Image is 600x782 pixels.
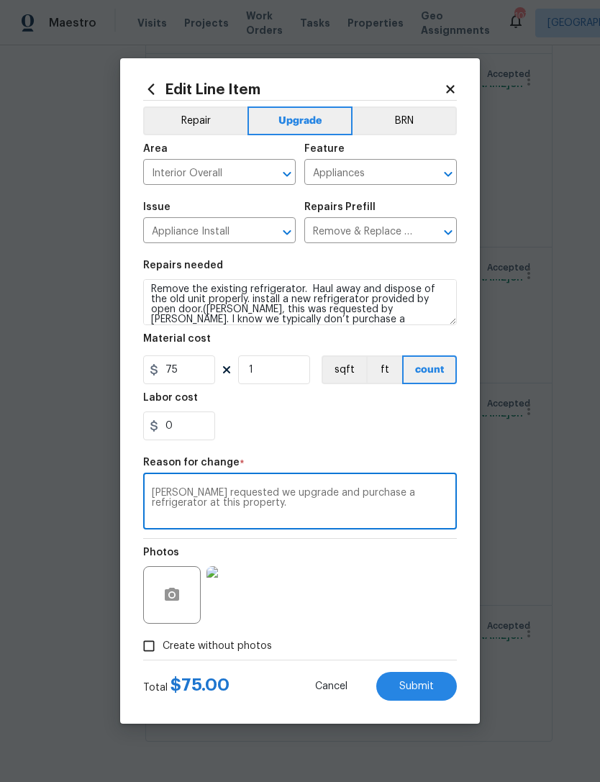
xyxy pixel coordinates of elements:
h5: Photos [143,547,179,558]
button: Upgrade [247,106,353,135]
h5: Labor cost [143,393,198,403]
textarea: Remove the existing refrigerator. Haul away and dispose of the old unit properly. install a new r... [143,279,457,325]
span: Create without photos [163,639,272,654]
h5: Repairs Prefill [304,202,376,212]
h5: Area [143,144,168,154]
div: Total [143,678,229,695]
h5: Repairs needed [143,260,223,270]
button: count [402,355,457,384]
span: Cancel [315,681,347,692]
button: Open [438,222,458,242]
span: Submit [399,681,434,692]
button: Cancel [292,672,371,701]
button: Submit [376,672,457,701]
h2: Edit Line Item [143,81,444,97]
h5: Reason for change [143,458,240,468]
button: ft [366,355,402,384]
button: Open [438,164,458,184]
h5: Material cost [143,334,211,344]
button: BRN [353,106,457,135]
button: Repair [143,106,247,135]
textarea: [PERSON_NAME] requested we upgrade and purchase a refrigerator at this property. [152,488,448,518]
h5: Issue [143,202,171,212]
span: $ 75.00 [171,676,229,694]
button: sqft [322,355,366,384]
button: Open [277,222,297,242]
h5: Feature [304,144,345,154]
button: Open [277,164,297,184]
